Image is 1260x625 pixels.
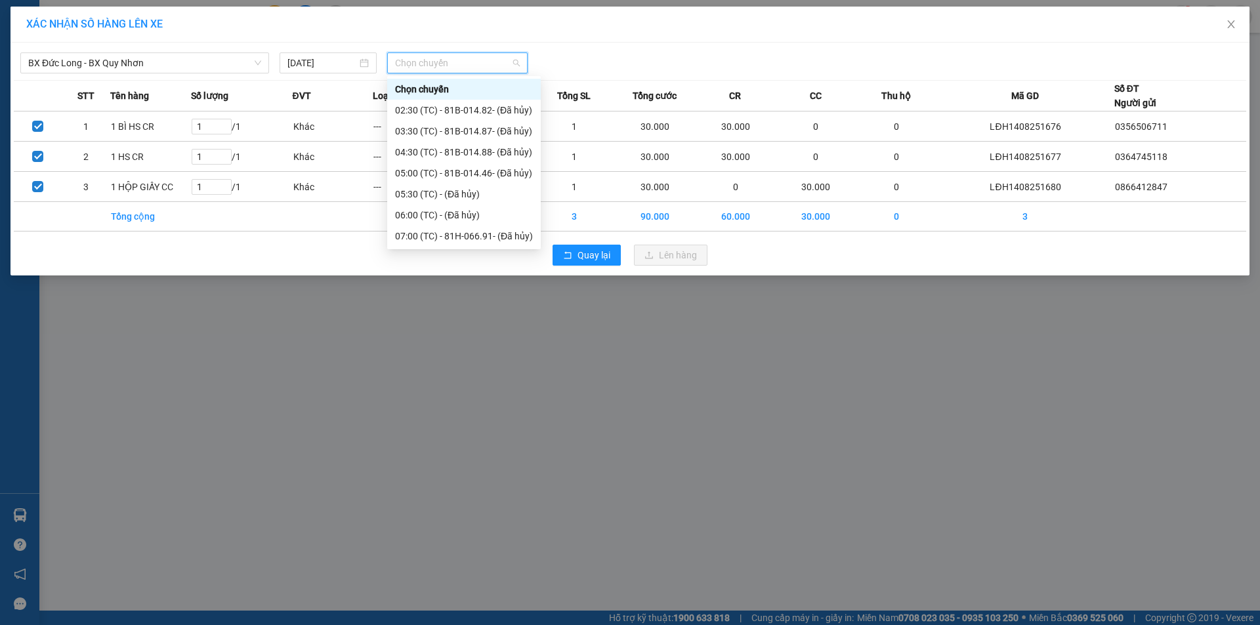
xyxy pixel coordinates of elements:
td: 30.000 [614,111,695,142]
span: Loại hàng [373,89,414,103]
input: 14/08/2025 [287,56,357,70]
div: 07:00 (TC) - 81H-066.91 - (Đã hủy) [395,229,533,243]
span: CR [729,89,741,103]
td: 0 [776,111,856,142]
button: rollbackQuay lại [553,245,621,266]
span: ĐVT [293,89,311,103]
div: 05:30 (TC) - (Đã hủy) [395,187,533,201]
span: 0356506711 [1115,121,1167,132]
td: LĐH1408251680 [936,172,1114,202]
td: / 1 [191,111,293,142]
td: LĐH1408251676 [936,111,1114,142]
td: Khác [293,111,373,142]
td: 2 [62,142,111,172]
td: 0 [856,202,937,232]
td: 1 HỘP GIẤY CC [110,172,191,202]
td: 0 [856,111,937,142]
td: 0 [856,142,937,172]
span: Quay lại [577,248,610,262]
td: --- [373,172,453,202]
button: Close [1213,7,1249,43]
td: / 1 [191,172,293,202]
div: 06:00 (TC) - (Đã hủy) [395,208,533,222]
div: Số ĐT Người gửi [1114,81,1156,110]
td: 0 [856,172,937,202]
td: 1 BÌ HS CR [110,111,191,142]
td: 30.000 [695,142,776,172]
div: Chọn chuyến [395,82,533,96]
td: 30.000 [614,142,695,172]
div: 03:30 (TC) - 81B-014.87 - (Đã hủy) [395,124,533,138]
span: 0866412847 [1115,182,1167,192]
span: STT [77,89,94,103]
td: Tổng cộng [110,202,191,232]
div: 02:30 (TC) - 81B-014.82 - (Đã hủy) [395,103,533,117]
td: Khác [293,142,373,172]
td: 30.000 [695,111,776,142]
td: --- [373,142,453,172]
td: 1 [534,142,615,172]
td: 30.000 [776,202,856,232]
td: --- [373,111,453,142]
div: 05:00 (TC) - 81B-014.46 - (Đã hủy) [395,166,533,180]
td: LĐH1408251677 [936,142,1114,172]
td: 0 [695,172,776,202]
td: 3 [936,202,1114,232]
td: Khác [293,172,373,202]
span: Tên hàng [110,89,149,103]
span: Tổng cước [633,89,677,103]
td: 1 [534,111,615,142]
span: Tổng SL [557,89,591,103]
span: CC [810,89,822,103]
td: 1 [534,172,615,202]
td: 0 [776,142,856,172]
td: 30.000 [614,172,695,202]
div: Chọn chuyến [387,79,541,100]
span: BX Đức Long - BX Quy Nhơn [28,53,261,73]
td: 3 [534,202,615,232]
span: XÁC NHẬN SỐ HÀNG LÊN XE [26,18,163,30]
td: / 1 [191,142,293,172]
span: Mã GD [1011,89,1039,103]
td: 1 HS CR [110,142,191,172]
span: Thu hộ [881,89,911,103]
span: Số lượng [191,89,228,103]
span: 0364745118 [1115,151,1167,162]
td: 90.000 [614,202,695,232]
td: 60.000 [695,202,776,232]
td: 30.000 [776,172,856,202]
button: uploadLên hàng [634,245,707,266]
div: 04:30 (TC) - 81B-014.88 - (Đã hủy) [395,145,533,159]
span: close [1226,19,1236,30]
td: 1 [62,111,111,142]
td: 3 [62,172,111,202]
span: Chọn chuyến [395,53,520,73]
span: rollback [563,251,572,261]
